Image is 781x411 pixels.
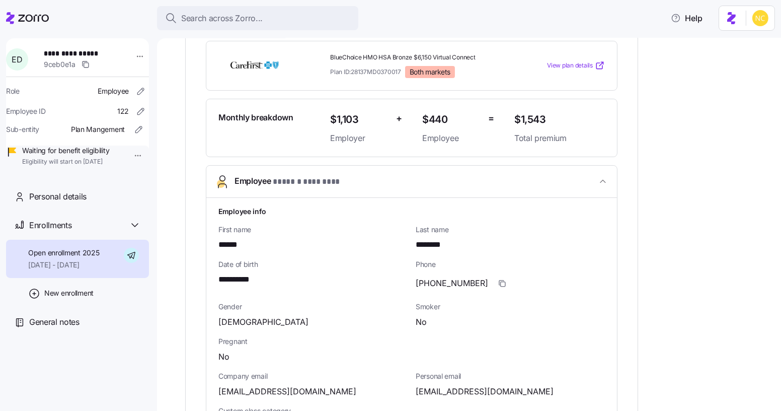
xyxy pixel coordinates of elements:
[330,53,506,62] span: BlueChoice HMO HSA Bronze $6,150 Virtual Connect
[117,106,129,116] span: 122
[44,288,94,298] span: New enrollment
[22,146,109,156] span: Waiting for benefit eligibility
[416,371,605,381] span: Personal email
[218,371,408,381] span: Company email
[547,60,605,71] a: View plan details
[6,124,39,134] span: Sub-entity
[416,385,554,398] span: [EMAIL_ADDRESS][DOMAIN_NAME]
[416,225,605,235] span: Last name
[98,86,129,96] span: Employee
[218,225,408,235] span: First name
[396,111,402,126] span: +
[488,111,494,126] span: =
[218,302,408,312] span: Gender
[218,385,356,398] span: [EMAIL_ADDRESS][DOMAIN_NAME]
[416,316,427,328] span: No
[44,59,75,70] span: 9ceb0e1a
[218,206,605,217] h1: Employee info
[422,132,480,145] span: Employee
[6,86,20,96] span: Role
[235,175,342,188] span: Employee
[29,219,71,232] span: Enrollments
[514,111,605,128] span: $1,543
[218,111,293,124] span: Monthly breakdown
[218,259,408,269] span: Date of birth
[12,55,22,63] span: E D
[752,10,768,26] img: e03b911e832a6112bf72643c5874f8d8
[29,316,80,328] span: General notes
[218,336,605,347] span: Pregnant
[28,260,99,270] span: [DATE] - [DATE]
[416,277,488,290] span: [PHONE_NUMBER]
[71,124,125,134] span: Plan Mangement
[663,8,711,28] button: Help
[29,190,87,203] span: Personal details
[671,12,702,24] span: Help
[181,12,263,25] span: Search across Zorro...
[330,132,388,145] span: Employer
[416,259,605,269] span: Phone
[157,6,358,30] button: Search across Zorro...
[547,61,593,71] span: View plan details
[218,316,308,328] span: [DEMOGRAPHIC_DATA]
[422,111,480,128] span: $440
[330,111,388,128] span: $1,103
[514,132,605,145] span: Total premium
[410,67,450,77] span: Both markets
[28,248,99,258] span: Open enrollment 2025
[22,158,109,166] span: Eligibility will start on [DATE]
[416,302,605,312] span: Smoker
[218,54,291,77] img: CareFirst BlueCross BlueShield
[218,351,229,363] span: No
[6,106,46,116] span: Employee ID
[330,67,401,76] span: Plan ID: 28137MD0370017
